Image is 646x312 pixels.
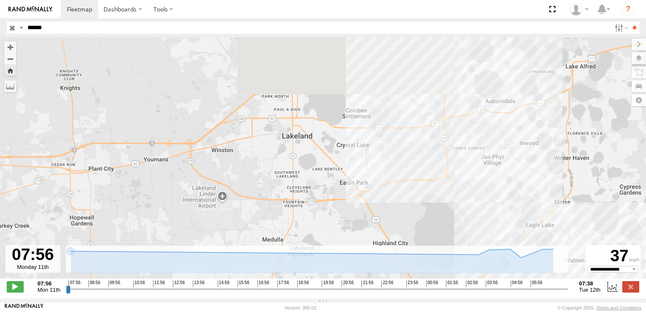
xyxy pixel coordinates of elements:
span: 22:56 [381,280,393,287]
span: 19:56 [322,280,334,287]
div: Version: 305.01 [285,305,317,310]
span: 08:56 [88,280,100,287]
span: Tue 12th Aug 2025 [579,287,601,293]
button: Zoom in [4,41,16,53]
span: 02:56 [466,280,478,287]
span: 01:56 [446,280,458,287]
span: 23:56 [406,280,418,287]
button: Zoom out [4,53,16,65]
label: Map Settings [632,94,646,106]
span: 11:56 [153,280,165,287]
span: 16:56 [257,280,269,287]
span: 18:56 [297,280,309,287]
label: Search Query [18,22,25,34]
a: Visit our Website [5,304,44,312]
i: ? [621,3,635,16]
span: 05:56 [531,280,542,287]
span: 17:56 [277,280,289,287]
button: Zoom Home [4,65,16,76]
span: 00:56 [426,280,438,287]
span: 04:56 [511,280,523,287]
span: 07:56 [68,280,80,287]
div: 37 [587,246,639,265]
span: 03:56 [486,280,498,287]
label: Play/Stop [7,281,24,292]
img: rand-logo.svg [8,6,52,12]
span: 12:56 [173,280,185,287]
span: 10:56 [133,280,145,287]
span: 13:56 [193,280,205,287]
div: © Copyright 2025 - [557,305,641,310]
span: 20:56 [342,280,353,287]
span: 21:56 [361,280,373,287]
span: 14:56 [218,280,230,287]
div: Clarence Lewis [567,3,591,16]
label: Measure [4,80,16,92]
span: 09:56 [108,280,120,287]
a: Terms and Conditions [597,305,641,310]
span: 15:56 [238,280,249,287]
span: Mon 11th Aug 2025 [38,287,60,293]
label: Close [622,281,639,292]
label: Search Filter Options [611,22,630,34]
strong: 07:38 [579,280,601,287]
strong: 07:56 [38,280,60,287]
